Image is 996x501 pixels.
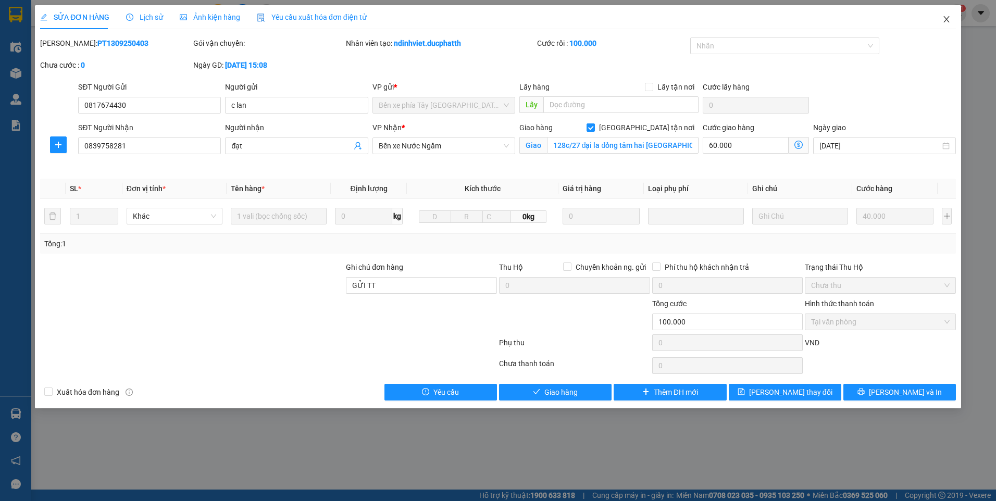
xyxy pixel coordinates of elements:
button: checkGiao hàng [499,384,612,400]
span: Đơn vị tính [127,184,166,193]
input: Ghi Chú [752,208,848,224]
div: Trạng thái Thu Hộ [805,261,956,273]
span: Chưa thu [811,278,950,293]
th: Ghi chú [748,179,852,199]
input: C [482,210,512,223]
span: Kích thước [465,184,501,193]
span: Lấy hàng [519,83,550,91]
input: VD: Bàn, Ghế [231,208,327,224]
span: Tại văn phòng [811,314,950,330]
img: icon [257,14,265,22]
span: Định lượng [351,184,388,193]
div: Gói vận chuyển: [193,37,344,49]
input: Ngày giao [819,140,940,152]
span: picture [180,14,187,21]
input: Cước lấy hàng [703,97,809,114]
th: Loại phụ phí [644,179,748,199]
span: VP Nhận [372,123,402,132]
span: Tên hàng [231,184,265,193]
input: Cước giao hàng [703,137,789,154]
span: Giao hàng [519,123,553,132]
span: SL [70,184,78,193]
span: Yêu cầu xuất hóa đơn điện tử [257,13,367,21]
span: exclamation-circle [422,388,429,396]
span: Bến xe Nước Ngầm [379,138,509,154]
button: delete [44,208,61,224]
span: kg [392,208,403,224]
div: Ngày GD: [193,59,344,71]
span: Yêu cầu [433,386,459,398]
span: Phí thu hộ khách nhận trả [661,261,753,273]
span: 0kg [511,210,546,223]
span: [PERSON_NAME] thay đổi [749,386,832,398]
div: SĐT Người Nhận [78,122,221,133]
div: Cước rồi : [537,37,688,49]
span: Cước hàng [856,184,892,193]
div: SĐT Người Gửi [78,81,221,93]
span: VND [805,339,819,347]
b: PT1309250403 [97,39,148,47]
label: Hình thức thanh toán [805,299,874,308]
b: ndinhviet.ducphatth [394,39,461,47]
span: edit [40,14,47,21]
input: 0 [856,208,933,224]
button: Close [932,5,961,34]
div: [PERSON_NAME]: [40,37,191,49]
span: [GEOGRAPHIC_DATA] tận nơi [595,122,699,133]
span: Ảnh kiện hàng [180,13,240,21]
button: plus [50,136,67,153]
div: Người gửi [225,81,368,93]
div: Chưa cước : [40,59,191,71]
label: Cước giao hàng [703,123,754,132]
span: Lấy [519,96,543,113]
input: D [419,210,451,223]
span: check [533,388,540,396]
input: Giao tận nơi [547,137,699,154]
input: Dọc đường [543,96,699,113]
b: 100.000 [569,39,596,47]
span: Tổng cước [652,299,687,308]
span: Giá trị hàng [563,184,601,193]
span: Giao [519,137,547,154]
span: Xuất hóa đơn hàng [53,386,123,398]
span: close [942,15,951,23]
span: Lấy tận nơi [653,81,699,93]
label: Cước lấy hàng [703,83,750,91]
div: Nhân viên tạo: [346,37,535,49]
span: Bến xe phía Tây Thanh Hóa [379,97,509,113]
input: 0 [563,208,640,224]
span: Chuyển khoản ng. gửi [571,261,650,273]
span: plus [642,388,650,396]
div: Phụ thu [498,337,651,355]
span: user-add [354,142,362,150]
span: [PERSON_NAME] và In [869,386,942,398]
span: Giao hàng [544,386,578,398]
span: save [738,388,745,396]
button: exclamation-circleYêu cầu [384,384,497,400]
span: SỬA ĐƠN HÀNG [40,13,109,21]
button: printer[PERSON_NAME] và In [843,384,956,400]
b: [DATE] 15:08 [225,61,267,69]
span: dollar-circle [794,141,803,149]
b: 0 [81,61,85,69]
span: Lịch sử [126,13,163,21]
div: VP gửi [372,81,515,93]
button: save[PERSON_NAME] thay đổi [729,384,841,400]
label: Ghi chú đơn hàng [346,263,403,271]
span: Thêm ĐH mới [654,386,698,398]
span: info-circle [126,389,133,396]
button: plus [942,208,952,224]
label: Ngày giao [813,123,846,132]
div: Tổng: 1 [44,238,384,249]
input: Ghi chú đơn hàng [346,277,497,294]
div: Chưa thanh toán [498,358,651,376]
button: plusThêm ĐH mới [614,384,726,400]
span: Thu Hộ [499,263,523,271]
span: plus [51,141,66,149]
span: printer [857,388,865,396]
div: Người nhận [225,122,368,133]
input: R [451,210,483,223]
span: clock-circle [126,14,133,21]
span: Khác [133,208,216,224]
